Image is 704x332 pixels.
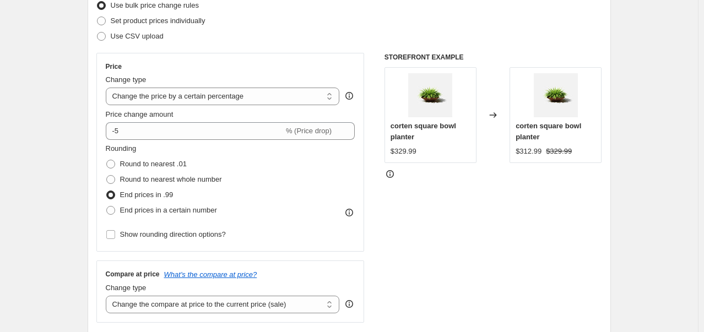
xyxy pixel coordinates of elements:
[111,17,205,25] span: Set product prices individually
[344,90,355,101] div: help
[546,146,572,157] strike: $329.99
[408,73,452,117] img: veradek-square-bowl-outdoor-planter-corten-front-b1-1_80x.jpg
[106,75,147,84] span: Change type
[106,284,147,292] span: Change type
[516,122,581,141] span: corten square bowl planter
[111,1,199,9] span: Use bulk price change rules
[534,73,578,117] img: veradek-square-bowl-outdoor-planter-corten-front-b1-1_80x.jpg
[120,230,226,238] span: Show rounding direction options?
[120,206,217,214] span: End prices in a certain number
[516,146,541,157] div: $312.99
[106,270,160,279] h3: Compare at price
[106,122,284,140] input: -15
[391,122,456,141] span: corten square bowl planter
[120,191,174,199] span: End prices in .99
[164,270,257,279] button: What's the compare at price?
[120,160,187,168] span: Round to nearest .01
[286,127,332,135] span: % (Price drop)
[391,146,416,157] div: $329.99
[111,32,164,40] span: Use CSV upload
[385,53,602,62] h6: STOREFRONT EXAMPLE
[120,175,222,183] span: Round to nearest whole number
[106,144,137,153] span: Rounding
[106,110,174,118] span: Price change amount
[106,62,122,71] h3: Price
[344,298,355,309] div: help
